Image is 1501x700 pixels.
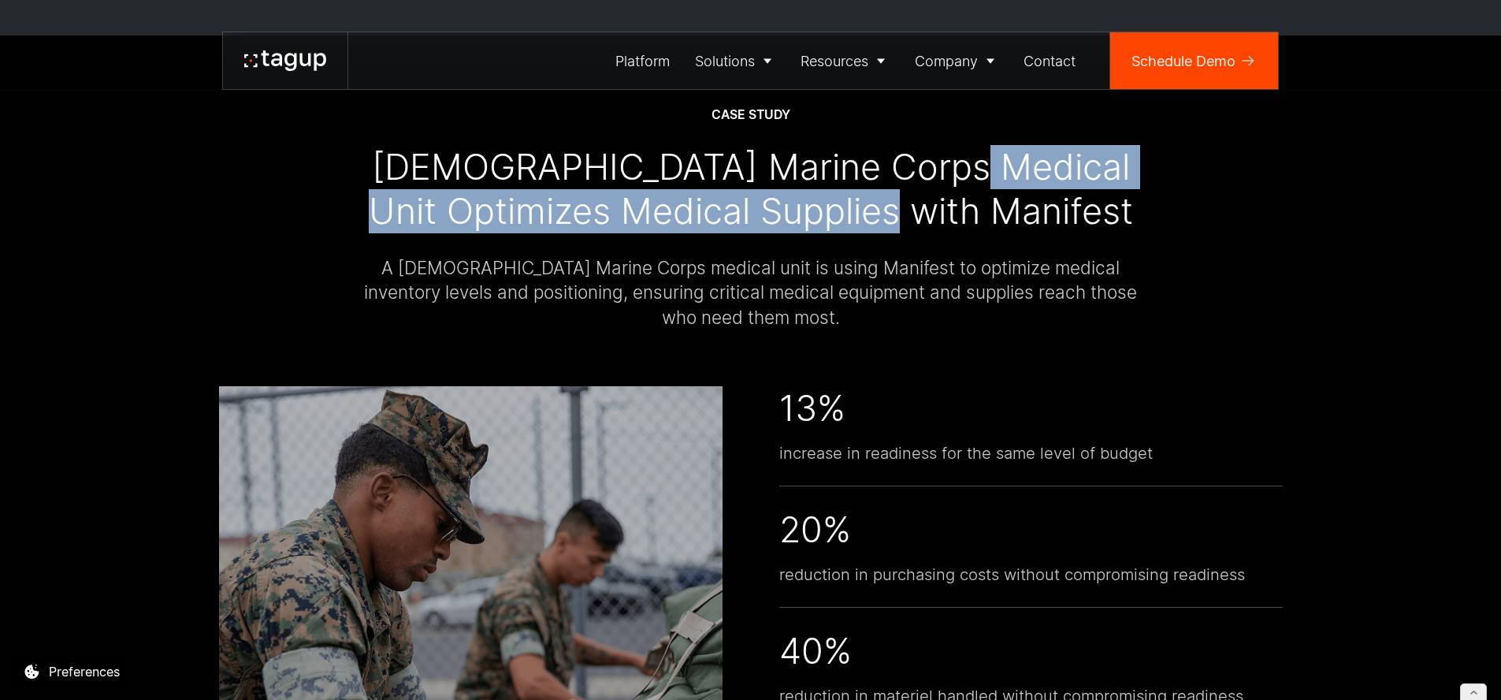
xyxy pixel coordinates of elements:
[1131,50,1235,72] div: Schedule Demo
[49,662,120,681] div: Preferences
[779,508,851,552] div: 20%
[915,50,978,72] div: Company
[361,255,1141,330] div: A [DEMOGRAPHIC_DATA] Marine Corps medical unit is using Manifest to optimize medical inventory le...
[1024,50,1076,72] div: Contact
[615,50,670,72] div: Platform
[695,50,755,72] div: Solutions
[902,32,1012,89] a: Company
[801,50,868,72] div: Resources
[789,32,903,89] a: Resources
[779,386,845,430] div: 13%
[361,145,1141,234] div: [DEMOGRAPHIC_DATA] Marine Corps Medical Unit Optimizes Medical Supplies with Manifest
[779,563,1245,586] div: reduction in purchasing costs without compromising readiness
[779,629,852,673] div: 40%
[1012,32,1089,89] a: Contact
[711,106,790,124] div: CASE STUDY
[604,32,683,89] a: Platform
[1110,32,1278,89] a: Schedule Demo
[682,32,789,89] a: Solutions
[779,441,1153,464] div: increase in readiness for the same level of budget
